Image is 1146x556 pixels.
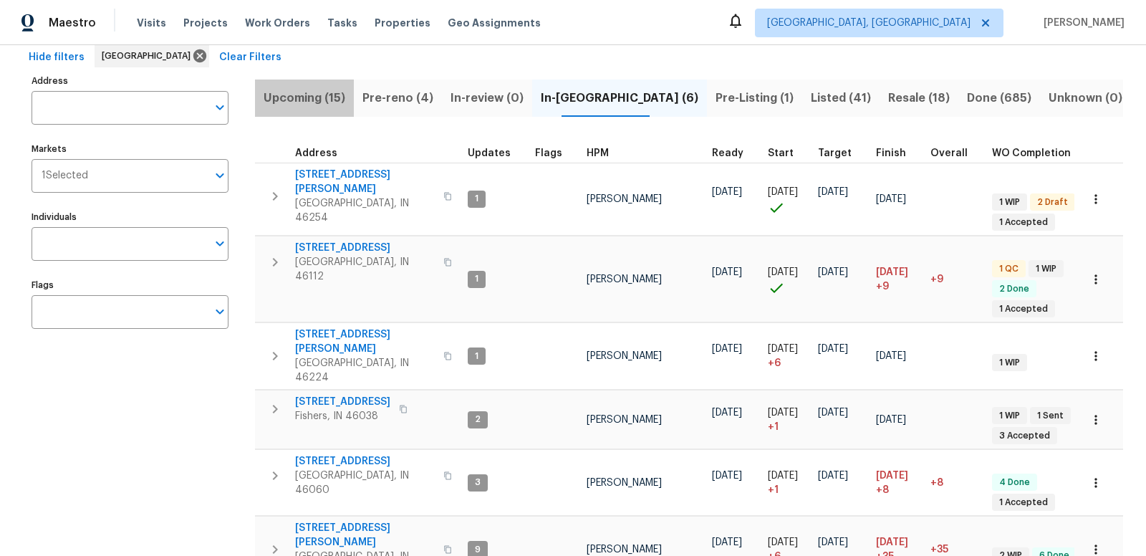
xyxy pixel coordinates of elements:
[448,16,541,30] span: Geo Assignments
[768,187,798,197] span: [DATE]
[295,148,337,158] span: Address
[219,49,281,67] span: Clear Filters
[967,88,1031,108] span: Done (685)
[876,148,919,158] div: Projected renovation finish date
[1049,88,1122,108] span: Unknown (0)
[768,471,798,481] span: [DATE]
[993,430,1056,442] span: 3 Accepted
[295,395,390,409] span: [STREET_ADDRESS]
[870,450,925,516] td: Scheduled to finish 8 day(s) late
[993,283,1035,295] span: 2 Done
[930,148,981,158] div: Days past target finish date
[210,166,230,186] button: Open
[327,18,357,28] span: Tasks
[23,44,90,71] button: Hide filters
[587,148,609,158] span: HPM
[818,187,848,197] span: [DATE]
[102,49,196,63] span: [GEOGRAPHIC_DATA]
[295,327,435,356] span: [STREET_ADDRESS][PERSON_NAME]
[49,16,96,30] span: Maestro
[295,168,435,196] span: [STREET_ADDRESS][PERSON_NAME]
[876,483,889,497] span: +8
[818,148,865,158] div: Target renovation project end date
[876,194,906,204] span: [DATE]
[768,420,779,434] span: + 1
[137,16,166,30] span: Visits
[712,408,742,418] span: [DATE]
[768,344,798,354] span: [DATE]
[210,97,230,118] button: Open
[888,88,950,108] span: Resale (18)
[818,471,848,481] span: [DATE]
[712,471,742,481] span: [DATE]
[362,88,433,108] span: Pre-reno (4)
[295,521,435,550] span: [STREET_ADDRESS][PERSON_NAME]
[767,16,971,30] span: [GEOGRAPHIC_DATA], [GEOGRAPHIC_DATA]
[295,454,435,469] span: [STREET_ADDRESS]
[762,236,812,322] td: Project started on time
[768,356,781,370] span: + 6
[295,469,435,497] span: [GEOGRAPHIC_DATA], IN 46060
[818,148,852,158] span: Target
[587,415,662,425] span: [PERSON_NAME]
[1038,16,1125,30] span: [PERSON_NAME]
[712,344,742,354] span: [DATE]
[762,390,812,449] td: Project started 1 days late
[32,77,228,85] label: Address
[712,187,742,197] span: [DATE]
[993,357,1026,369] span: 1 WIP
[587,274,662,284] span: [PERSON_NAME]
[930,274,943,284] span: +9
[818,344,848,354] span: [DATE]
[210,302,230,322] button: Open
[818,537,848,547] span: [DATE]
[876,351,906,361] span: [DATE]
[295,409,390,423] span: Fishers, IN 46038
[95,44,209,67] div: [GEOGRAPHIC_DATA]
[587,545,662,555] span: [PERSON_NAME]
[32,281,228,289] label: Flags
[469,273,484,285] span: 1
[712,148,756,158] div: Earliest renovation start date (first business day after COE or Checkout)
[876,279,889,294] span: +9
[535,148,562,158] span: Flags
[712,148,743,158] span: Ready
[768,483,779,497] span: + 1
[469,413,486,426] span: 2
[876,148,906,158] span: Finish
[469,544,486,556] span: 9
[245,16,310,30] span: Work Orders
[29,49,85,67] span: Hide filters
[768,148,806,158] div: Actual renovation start date
[768,148,794,158] span: Start
[818,267,848,277] span: [DATE]
[993,263,1024,275] span: 1 QC
[541,88,698,108] span: In-[GEOGRAPHIC_DATA] (6)
[768,537,798,547] span: [DATE]
[818,408,848,418] span: [DATE]
[468,148,511,158] span: Updates
[992,148,1071,158] span: WO Completion
[762,323,812,390] td: Project started 6 days late
[295,356,435,385] span: [GEOGRAPHIC_DATA], IN 46224
[295,255,435,284] span: [GEOGRAPHIC_DATA], IN 46112
[213,44,287,71] button: Clear Filters
[811,88,871,108] span: Listed (41)
[876,415,906,425] span: [DATE]
[587,194,662,204] span: [PERSON_NAME]
[993,410,1026,422] span: 1 WIP
[42,170,88,182] span: 1 Selected
[876,537,908,547] span: [DATE]
[925,450,986,516] td: 8 day(s) past target finish date
[712,267,742,277] span: [DATE]
[993,216,1054,229] span: 1 Accepted
[469,350,484,363] span: 1
[993,476,1036,489] span: 4 Done
[762,450,812,516] td: Project started 1 days late
[712,537,742,547] span: [DATE]
[925,236,986,322] td: 9 day(s) past target finish date
[587,478,662,488] span: [PERSON_NAME]
[1031,196,1074,208] span: 2 Draft
[930,545,948,555] span: +35
[993,497,1054,509] span: 1 Accepted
